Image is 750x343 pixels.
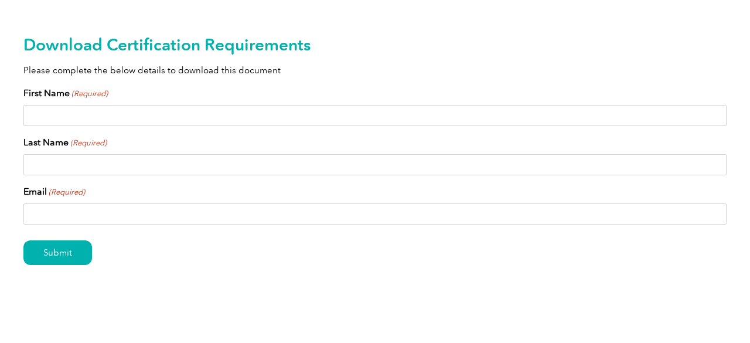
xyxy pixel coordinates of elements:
[23,240,92,265] input: Submit
[23,185,85,199] label: Email
[48,186,86,198] span: (Required)
[71,88,108,100] span: (Required)
[23,135,107,150] label: Last Name
[23,35,727,54] h2: Download Certification Requirements
[23,86,108,100] label: First Name
[70,137,107,149] span: (Required)
[23,64,727,77] p: Please complete the below details to download this document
